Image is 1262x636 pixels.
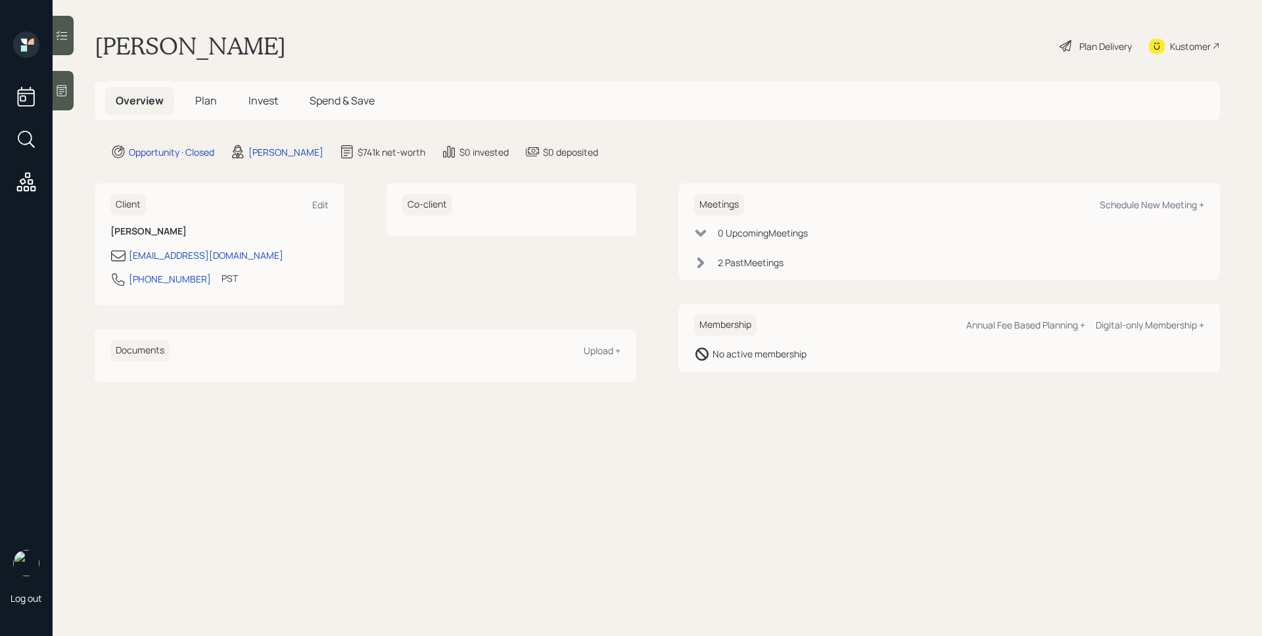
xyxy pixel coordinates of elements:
[966,319,1085,331] div: Annual Fee Based Planning +
[459,145,509,159] div: $0 invested
[694,194,744,216] h6: Meetings
[713,347,806,361] div: No active membership
[13,550,39,576] img: james-distasi-headshot.png
[402,194,452,216] h6: Co-client
[129,272,211,286] div: [PHONE_NUMBER]
[110,226,329,237] h6: [PERSON_NAME]
[1079,39,1132,53] div: Plan Delivery
[110,194,146,216] h6: Client
[116,93,164,108] span: Overview
[694,314,757,336] h6: Membership
[195,93,217,108] span: Plan
[718,256,783,269] div: 2 Past Meeting s
[248,145,323,159] div: [PERSON_NAME]
[543,145,598,159] div: $0 deposited
[358,145,425,159] div: $741k net-worth
[1170,39,1211,53] div: Kustomer
[11,592,42,604] div: Log out
[718,226,808,240] div: 0 Upcoming Meeting s
[584,344,620,357] div: Upload +
[248,93,278,108] span: Invest
[1100,198,1204,211] div: Schedule New Meeting +
[110,340,170,361] h6: Documents
[129,145,214,159] div: Opportunity · Closed
[312,198,329,211] div: Edit
[129,248,283,262] div: [EMAIL_ADDRESS][DOMAIN_NAME]
[222,271,238,285] div: PST
[95,32,286,60] h1: [PERSON_NAME]
[1096,319,1204,331] div: Digital-only Membership +
[310,93,375,108] span: Spend & Save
